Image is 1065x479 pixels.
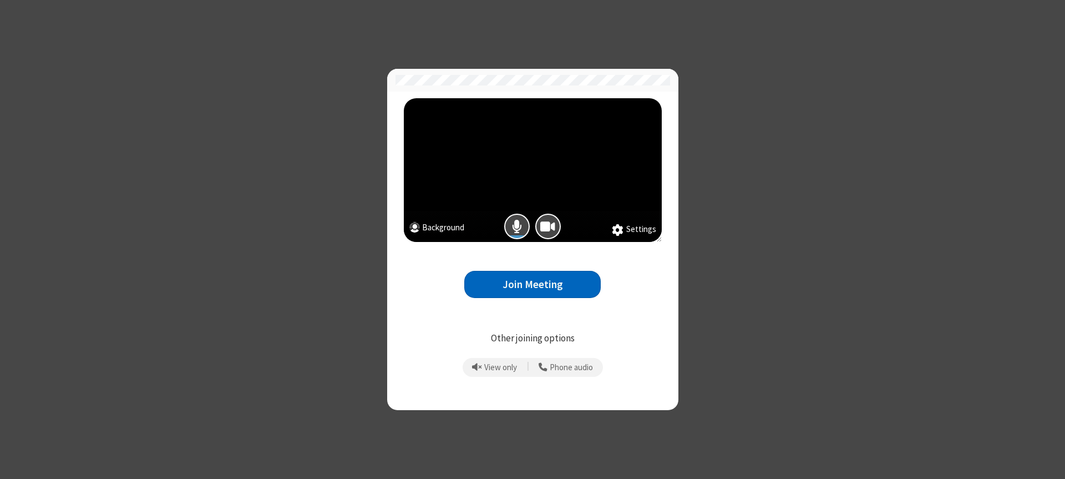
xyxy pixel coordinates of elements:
button: Use your phone for mic and speaker while you view the meeting on this device. [535,358,597,377]
button: Mic is on [504,214,530,239]
span: | [527,360,529,375]
p: Other joining options [404,331,662,346]
button: Join Meeting [464,271,601,298]
button: Prevent echo when there is already an active mic and speaker in the room. [468,358,521,377]
button: Camera is on [535,214,561,239]
span: View only [484,363,517,372]
button: Settings [612,223,656,236]
span: Phone audio [550,363,593,372]
button: Background [409,221,464,236]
